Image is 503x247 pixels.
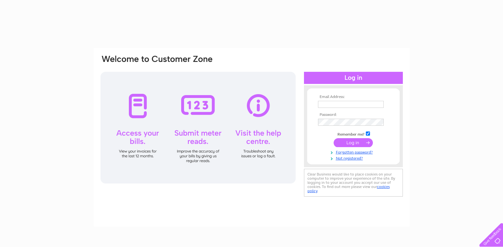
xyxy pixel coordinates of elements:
th: Email Address: [316,95,390,99]
a: Not registered? [318,155,390,161]
a: Forgotten password? [318,149,390,155]
td: Remember me? [316,131,390,137]
a: cookies policy [307,184,390,193]
input: Submit [334,138,373,147]
div: Clear Business would like to place cookies on your computer to improve your experience of the sit... [304,169,403,197]
th: Password: [316,113,390,117]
